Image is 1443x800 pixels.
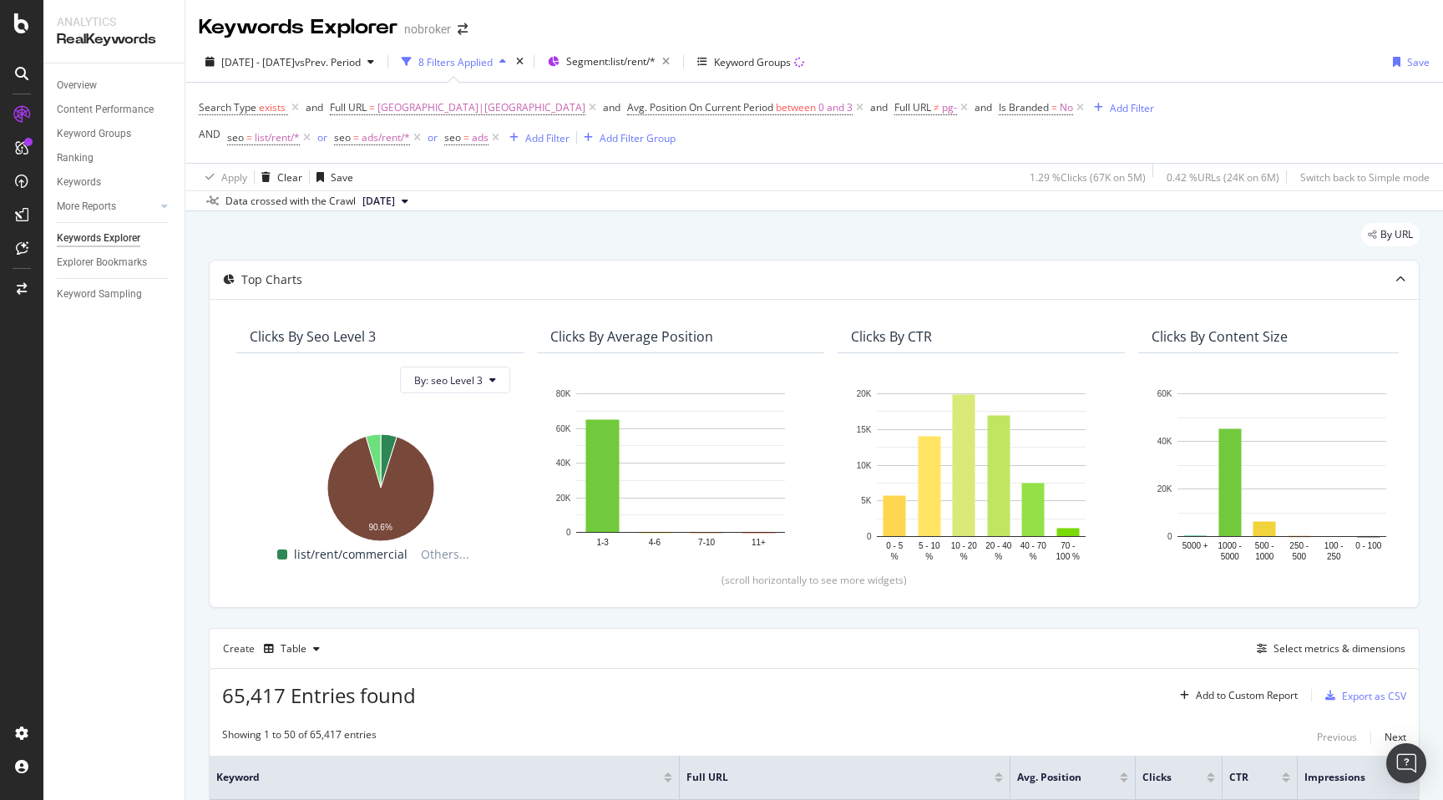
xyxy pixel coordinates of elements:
[353,130,359,144] span: =
[57,198,116,215] div: More Reports
[1030,170,1146,185] div: 1.29 % Clicks ( 67K on 5M )
[414,373,483,387] span: By: seo Level 3
[942,96,957,119] span: pg-
[255,126,300,149] span: list/rent/*
[222,727,377,747] div: Showing 1 to 50 of 65,417 entries
[331,170,353,185] div: Save
[57,230,173,247] a: Keywords Explorer
[57,254,147,271] div: Explorer Bookmarks
[861,497,872,506] text: 5K
[691,48,811,75] button: Keyword Groups
[1229,770,1257,785] span: CTR
[1327,552,1341,561] text: 250
[1157,437,1172,446] text: 40K
[1319,682,1406,709] button: Export as CSV
[221,55,295,69] span: [DATE] - [DATE]
[216,770,639,785] span: Keyword
[891,552,899,561] text: %
[1030,552,1037,561] text: %
[541,48,676,75] button: Segment:list/rent/*
[925,552,933,561] text: %
[556,424,571,433] text: 60K
[1218,541,1242,550] text: 1000 -
[1386,743,1426,783] div: Open Intercom Messenger
[57,286,142,303] div: Keyword Sampling
[1361,223,1420,246] div: legacy label
[1152,385,1412,565] div: A chart.
[603,100,620,114] div: and
[951,541,978,550] text: 10 - 20
[294,544,408,565] span: list/rent/commercial
[317,130,327,144] div: or
[1157,389,1172,398] text: 60K
[600,131,676,145] div: Add Filter Group
[1087,98,1154,118] button: Add Filter
[1294,164,1430,190] button: Switch back to Simple mode
[919,541,940,550] text: 5 - 10
[57,101,154,119] div: Content Performance
[975,100,992,114] div: and
[1250,639,1405,659] button: Select metrics & dimensions
[894,100,931,114] span: Full URL
[1273,641,1405,656] div: Select metrics & dimensions
[57,174,101,191] div: Keywords
[603,99,620,115] button: and
[57,149,94,167] div: Ranking
[867,532,872,541] text: 0
[525,131,570,145] div: Add Filter
[57,149,173,167] a: Ranking
[818,96,853,119] span: 0 and 3
[1173,682,1298,709] button: Add to Custom Report
[566,528,571,537] text: 0
[1317,730,1357,744] div: Previous
[556,389,571,398] text: 80K
[225,194,356,209] div: Data crossed with the Crawl
[1142,770,1182,785] span: Clicks
[550,328,713,345] div: Clicks By Average Position
[627,100,773,114] span: Avg. Position On Current Period
[550,385,811,559] div: A chart.
[1289,541,1309,550] text: 250 -
[463,130,469,144] span: =
[1017,770,1096,785] span: Avg. Position
[975,99,992,115] button: and
[368,523,392,532] text: 90.6%
[995,552,1002,561] text: %
[404,21,451,38] div: nobroker
[960,552,968,561] text: %
[714,55,791,69] div: Keyword Groups
[257,635,327,662] button: Table
[57,13,171,30] div: Analytics
[199,164,247,190] button: Apply
[1385,730,1406,744] div: Next
[857,389,872,398] text: 20K
[1152,328,1288,345] div: Clicks By Content Size
[377,96,585,119] span: [GEOGRAPHIC_DATA]|[GEOGRAPHIC_DATA]
[999,100,1049,114] span: Is Branded
[241,271,302,288] div: Top Charts
[1167,170,1279,185] div: 0.42 % URLs ( 24K on 6M )
[199,13,397,42] div: Keywords Explorer
[334,130,351,144] span: seo
[57,125,131,143] div: Keyword Groups
[851,385,1111,565] svg: A chart.
[776,100,816,114] span: between
[596,538,609,547] text: 1-3
[57,125,173,143] a: Keyword Groups
[199,127,220,141] div: AND
[1292,552,1306,561] text: 500
[1157,484,1172,494] text: 20K
[57,286,173,303] a: Keyword Sampling
[57,174,173,191] a: Keywords
[250,425,510,544] svg: A chart.
[1385,727,1406,747] button: Next
[199,100,256,114] span: Search Type
[1060,96,1073,119] span: No
[395,48,513,75] button: 8 Filters Applied
[851,328,932,345] div: Clicks By CTR
[310,164,353,190] button: Save
[295,55,361,69] span: vs Prev. Period
[1051,100,1057,114] span: =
